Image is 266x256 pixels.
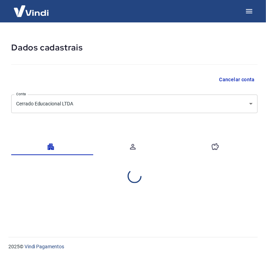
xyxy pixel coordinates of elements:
[25,244,64,249] a: Vindi Pagamentos
[11,95,258,113] div: Cerrado Educacional LTDA
[8,0,54,22] img: Vindi
[11,42,258,53] h5: Dados cadastrais
[216,73,258,86] button: Cancelar conta
[8,243,258,250] p: 2025 ©
[16,91,26,97] label: Conta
